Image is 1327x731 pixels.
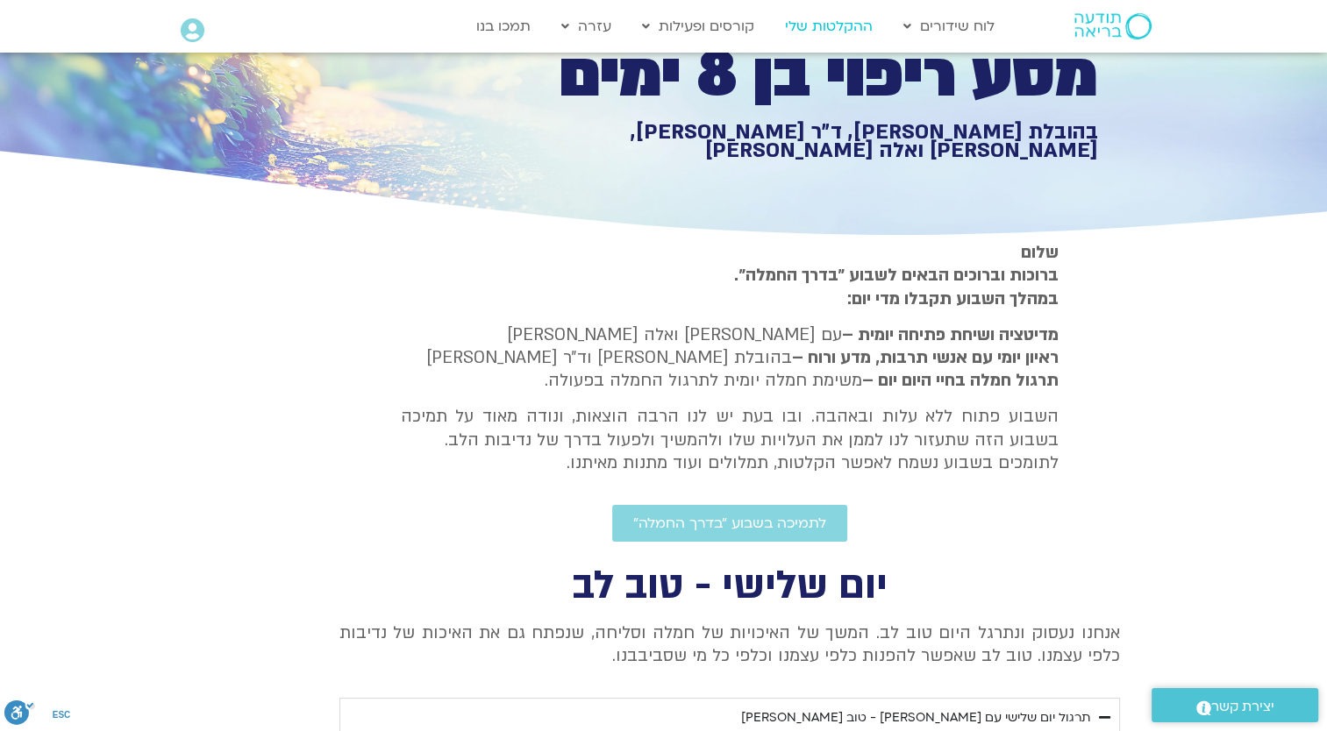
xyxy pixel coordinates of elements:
[792,346,1059,369] b: ראיון יומי עם אנשי תרבות, מדע ורוח –
[734,264,1059,309] strong: ברוכות וברוכים הבאים לשבוע ״בדרך החמלה״. במהלך השבוע תקבלו מדי יום:
[776,10,881,43] a: ההקלטות שלי
[1211,695,1274,719] span: יצירת קשר
[741,707,1090,728] div: תרגול יום שלישי עם [PERSON_NAME] - טוב [PERSON_NAME]
[1074,13,1152,39] img: תודעה בריאה
[1021,241,1059,264] strong: שלום
[401,323,1059,393] p: עם [PERSON_NAME] ואלה [PERSON_NAME] בהובלת [PERSON_NAME] וד״ר [PERSON_NAME] משימת חמלה יומית לתרג...
[862,369,1059,392] b: תרגול חמלה בחיי היום יום –
[339,568,1120,604] h2: יום שלישי - טוב לב
[490,123,1098,160] h1: בהובלת [PERSON_NAME], ד״ר [PERSON_NAME], [PERSON_NAME] ואלה [PERSON_NAME]
[1152,688,1318,722] a: יצירת קשר
[633,515,826,531] span: לתמיכה בשבוע ״בדרך החמלה״
[339,621,1120,668] p: אנחנו נעסוק ונתרגל היום טוב לב. המשך של האיכויות של חמלה וסליחה, שנפתח גם את האיכות של נדיבות כלפ...
[401,405,1059,474] p: השבוע פתוח ללא עלות ובאהבה. ובו בעת יש לנו הרבה הוצאות, ונודה מאוד על תמיכה בשבוע הזה שתעזור לנו ...
[842,323,1059,346] strong: מדיטציה ושיחת פתיחה יומית –
[612,505,847,542] a: לתמיכה בשבוע ״בדרך החמלה״
[633,10,763,43] a: קורסים ופעילות
[895,10,1003,43] a: לוח שידורים
[553,10,620,43] a: עזרה
[467,10,539,43] a: תמכו בנו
